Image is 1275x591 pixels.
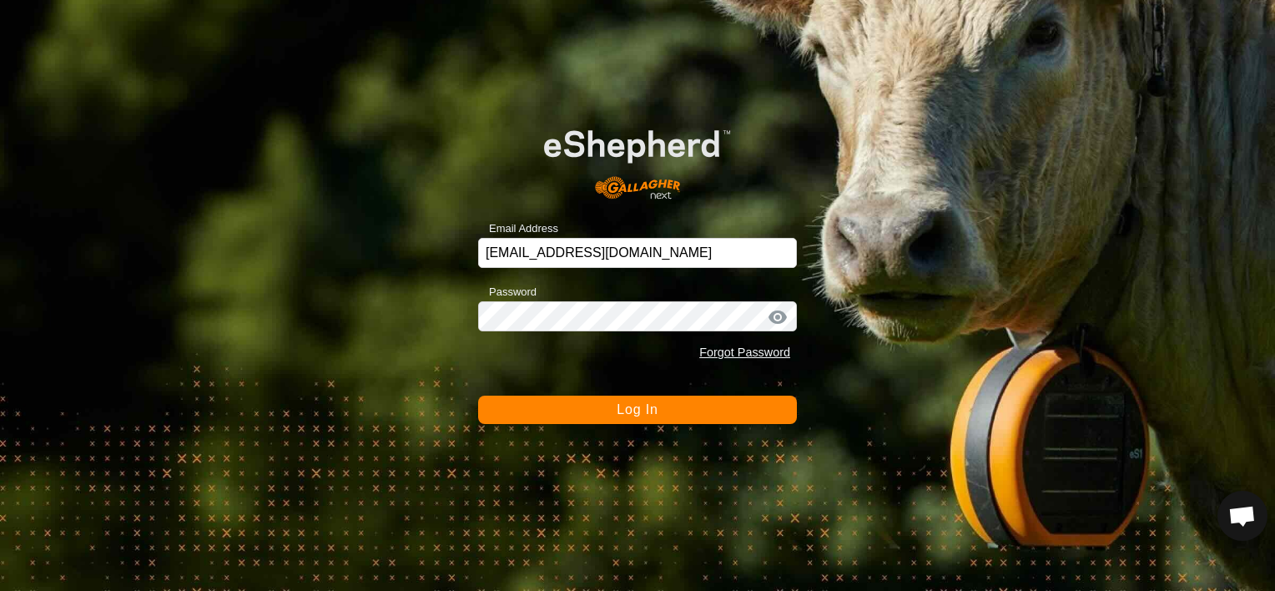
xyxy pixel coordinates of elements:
[510,104,765,212] img: E-shepherd Logo
[1217,491,1267,541] div: Open chat
[617,402,658,417] span: Log In
[478,396,797,424] button: Log In
[478,238,797,268] input: Email Address
[478,284,537,301] label: Password
[699,346,790,359] a: Forgot Password
[478,220,558,237] label: Email Address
